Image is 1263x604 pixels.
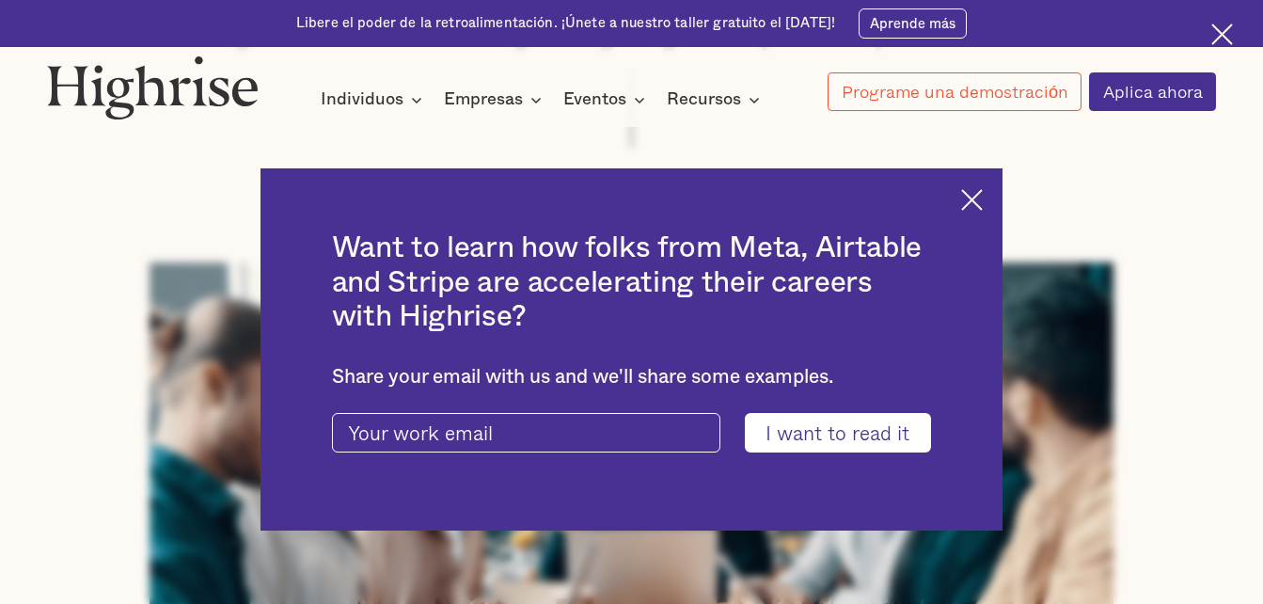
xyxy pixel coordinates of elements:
h2: Want to learn how folks from Meta, Airtable and Stripe are accelerating their careers with Highrise? [332,231,932,335]
img: Logotipo de gran altura [47,56,259,119]
div: Individuos [321,88,428,111]
img: Icono de cruz [1211,24,1233,45]
img: Cross icon [961,189,983,211]
div: Libere el poder de la retroalimentación. ¡Únete a nuestro taller gratuito el [DATE]! [296,14,835,33]
a: Aplica ahora [1089,72,1215,111]
div: Share your email with us and we'll share some examples. [332,366,932,389]
div: Recursos [667,88,766,111]
a: Programe una demostración [828,72,1081,111]
form: current-ascender-blog-article-modal-form [332,413,932,453]
input: I want to read it [745,413,932,453]
div: Recursos [667,88,741,111]
div: Empresas [444,88,523,111]
div: Empresas [444,88,547,111]
a: Aprende más [859,8,967,39]
div: Individuos [321,88,403,111]
div: Eventos [563,88,626,111]
div: Eventos [563,88,651,111]
input: Your work email [332,413,720,453]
